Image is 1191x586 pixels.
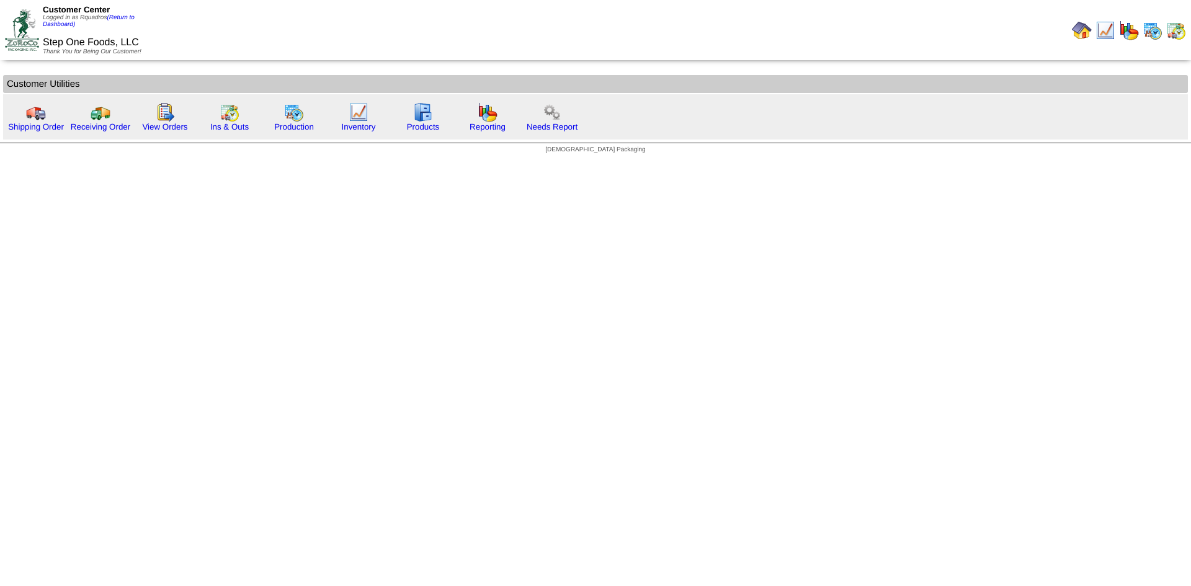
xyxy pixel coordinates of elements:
[1095,20,1115,40] img: line_graph.gif
[1143,20,1162,40] img: calendarprod.gif
[1119,20,1139,40] img: graph.gif
[155,102,175,122] img: workorder.gif
[1072,20,1092,40] img: home.gif
[527,122,578,131] a: Needs Report
[91,102,110,122] img: truck2.gif
[1166,20,1186,40] img: calendarinout.gif
[210,122,249,131] a: Ins & Outs
[274,122,314,131] a: Production
[284,102,304,122] img: calendarprod.gif
[542,102,562,122] img: workflow.png
[43,5,110,14] span: Customer Center
[3,75,1188,93] td: Customer Utilities
[5,9,39,51] img: ZoRoCo_Logo(Green%26Foil)%20jpg.webp
[142,122,187,131] a: View Orders
[43,14,135,28] span: Logged in as Rquadros
[349,102,368,122] img: line_graph.gif
[220,102,239,122] img: calendarinout.gif
[43,14,135,28] a: (Return to Dashboard)
[342,122,376,131] a: Inventory
[8,122,64,131] a: Shipping Order
[545,146,645,153] span: [DEMOGRAPHIC_DATA] Packaging
[413,102,433,122] img: cabinet.gif
[71,122,130,131] a: Receiving Order
[470,122,506,131] a: Reporting
[26,102,46,122] img: truck.gif
[407,122,440,131] a: Products
[43,48,141,55] span: Thank You for Being Our Customer!
[478,102,497,122] img: graph.gif
[43,37,139,48] span: Step One Foods, LLC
